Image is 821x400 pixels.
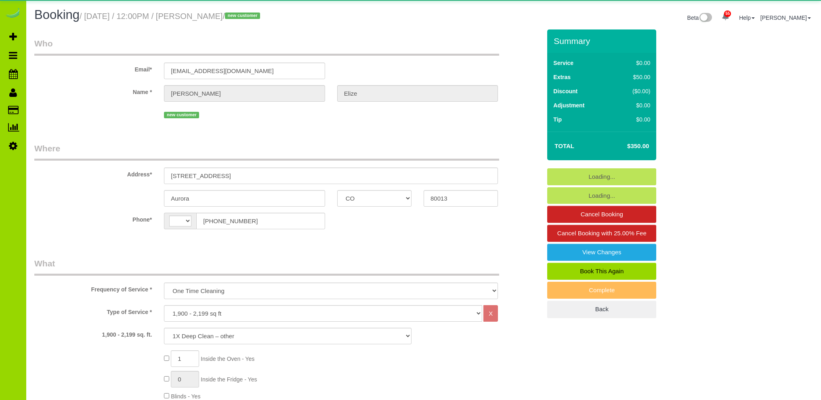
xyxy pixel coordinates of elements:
label: Service [553,59,573,67]
input: Last Name* [337,85,498,102]
a: [PERSON_NAME] [760,15,811,21]
small: / [DATE] / 12:00PM / [PERSON_NAME] [80,12,262,21]
div: $0.00 [615,59,650,67]
a: Cancel Booking with 25.00% Fee [547,225,656,242]
label: Name * [28,85,158,96]
span: Blinds - Yes [171,393,200,400]
div: $0.00 [615,101,650,109]
strong: Total [554,142,574,149]
span: 55 [724,10,731,17]
label: Adjustment [553,101,584,109]
label: Extras [553,73,571,81]
input: Phone* [196,213,325,229]
label: Type of Service * [28,305,158,316]
img: Automaid Logo [5,8,21,19]
a: Cancel Booking [547,206,656,223]
span: Booking [34,8,80,22]
img: New interface [699,13,712,23]
input: Zip Code* [424,190,498,207]
label: Email* [28,63,158,73]
div: $50.00 [615,73,650,81]
a: Beta [687,15,712,21]
label: 1,900 - 2,199 sq. ft. [28,328,158,339]
span: new customer [225,13,260,19]
span: Inside the Fridge - Yes [201,376,257,383]
label: Address* [28,168,158,178]
label: Frequency of Service * [28,283,158,293]
div: ($0.00) [615,87,650,95]
a: Book This Again [547,263,656,280]
span: Inside the Oven - Yes [201,356,254,362]
label: Tip [553,115,562,124]
a: Help [739,15,755,21]
span: / [223,12,262,21]
a: View Changes [547,244,656,261]
legend: Where [34,142,499,161]
a: 55 [718,8,733,26]
span: new customer [164,112,199,118]
legend: Who [34,38,499,56]
span: Cancel Booking with 25.00% Fee [557,230,647,237]
h4: $350.00 [603,143,649,150]
a: Back [547,301,656,318]
div: $0.00 [615,115,650,124]
label: Discount [553,87,577,95]
input: Email* [164,63,325,79]
h3: Summary [554,36,652,46]
input: First Name* [164,85,325,102]
label: Phone* [28,213,158,224]
legend: What [34,258,499,276]
input: City* [164,190,325,207]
